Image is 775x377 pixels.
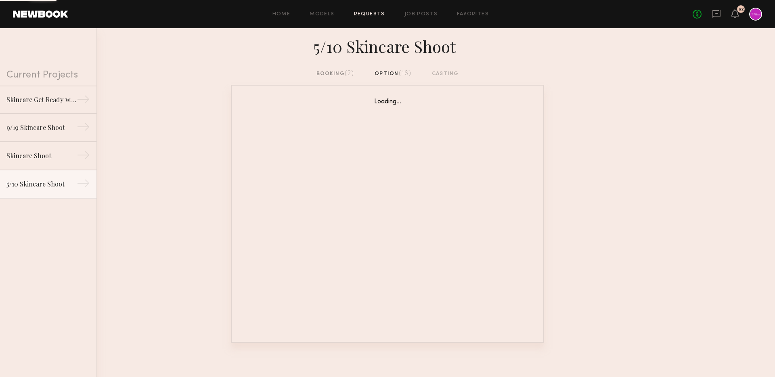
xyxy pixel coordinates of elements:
[404,12,438,17] a: Job Posts
[316,69,354,78] div: booking
[6,123,77,132] div: 9/19 Skincare Shoot
[6,179,77,189] div: 5/10 Skincare Shoot
[272,12,291,17] a: Home
[457,12,489,17] a: Favorites
[77,120,90,136] div: →
[6,95,77,105] div: Skincare Get Ready with Me Video
[77,93,90,109] div: →
[345,70,354,77] span: (2)
[738,7,744,12] div: 62
[354,12,385,17] a: Requests
[6,151,77,161] div: Skincare Shoot
[231,35,544,57] div: 5/10 Skincare Shoot
[77,177,90,193] div: →
[248,98,527,105] div: Loading...
[310,12,334,17] a: Models
[77,149,90,165] div: →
